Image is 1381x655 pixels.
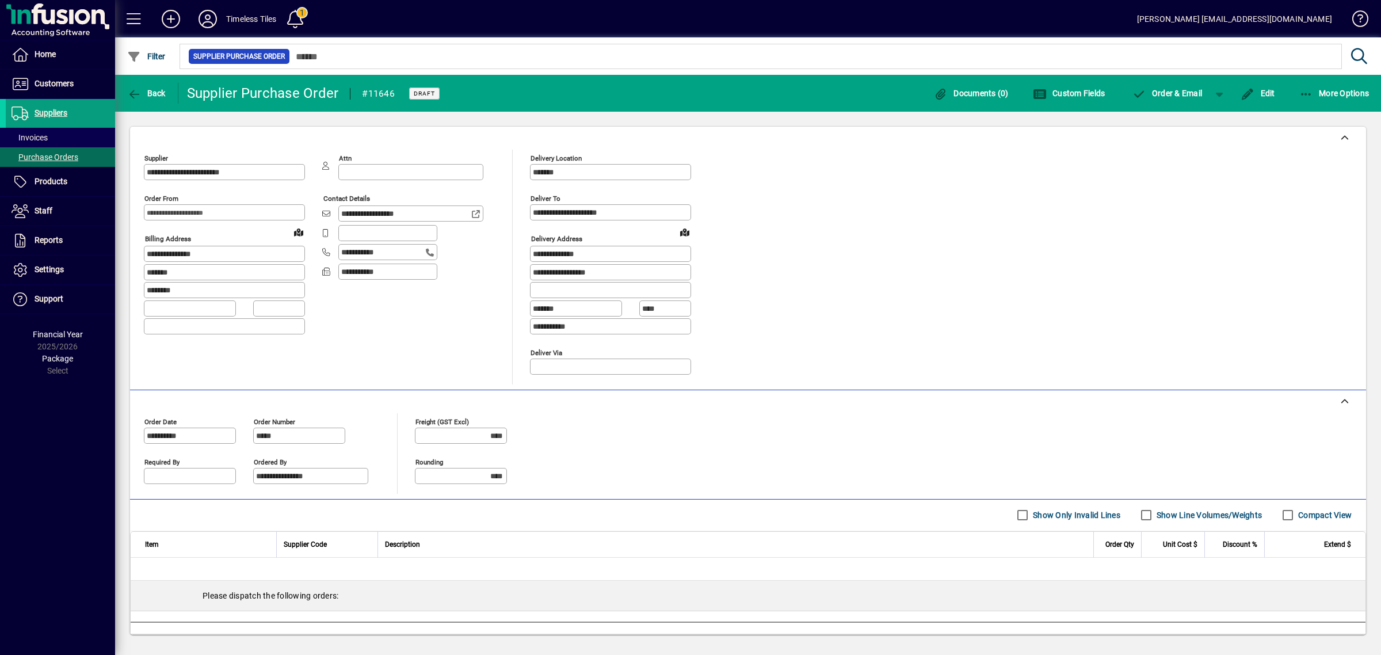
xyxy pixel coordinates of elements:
[1296,509,1352,521] label: Compact View
[127,89,166,98] span: Back
[385,538,420,551] span: Description
[6,147,115,167] a: Purchase Orders
[1299,89,1369,98] span: More Options
[531,195,560,203] mat-label: Deliver To
[124,83,169,104] button: Back
[35,235,63,245] span: Reports
[12,153,78,162] span: Purchase Orders
[339,154,352,162] mat-label: Attn
[1238,83,1278,104] button: Edit
[676,223,694,241] a: View on map
[1030,83,1108,104] button: Custom Fields
[531,154,582,162] mat-label: Delivery Location
[931,83,1012,104] button: Documents (0)
[152,9,189,29] button: Add
[144,417,177,425] mat-label: Order date
[415,458,443,466] mat-label: Rounding
[226,10,276,28] div: Timeless Tiles
[1126,83,1208,104] button: Order & Email
[6,285,115,314] a: Support
[254,417,295,425] mat-label: Order number
[187,84,339,102] div: Supplier Purchase Order
[1033,89,1105,98] span: Custom Fields
[144,195,178,203] mat-label: Order from
[35,294,63,303] span: Support
[531,348,562,356] mat-label: Deliver via
[35,206,52,215] span: Staff
[35,265,64,274] span: Settings
[124,46,169,67] button: Filter
[115,83,178,104] app-page-header-button: Back
[144,154,168,162] mat-label: Supplier
[1154,509,1262,521] label: Show Line Volumes/Weights
[1223,538,1257,551] span: Discount %
[6,226,115,255] a: Reports
[1163,538,1197,551] span: Unit Cost $
[193,51,285,62] span: Supplier Purchase Order
[284,538,327,551] span: Supplier Code
[1031,509,1120,521] label: Show Only Invalid Lines
[1105,538,1134,551] span: Order Qty
[33,330,83,339] span: Financial Year
[35,49,56,59] span: Home
[42,354,73,363] span: Package
[131,581,1365,611] div: Please dispatch the following orders:
[6,40,115,69] a: Home
[1137,10,1332,28] div: [PERSON_NAME] [EMAIL_ADDRESS][DOMAIN_NAME]
[1344,2,1367,40] a: Knowledge Base
[145,538,159,551] span: Item
[6,256,115,284] a: Settings
[6,70,115,98] a: Customers
[12,133,48,142] span: Invoices
[934,89,1009,98] span: Documents (0)
[35,79,74,88] span: Customers
[35,177,67,186] span: Products
[289,223,308,241] a: View on map
[1132,89,1202,98] span: Order & Email
[6,167,115,196] a: Products
[189,9,226,29] button: Profile
[254,458,287,466] mat-label: Ordered by
[362,85,395,103] div: #11646
[6,197,115,226] a: Staff
[144,458,180,466] mat-label: Required by
[1296,83,1372,104] button: More Options
[127,52,166,61] span: Filter
[1241,89,1275,98] span: Edit
[6,128,115,147] a: Invoices
[1324,538,1351,551] span: Extend $
[414,90,435,97] span: Draft
[35,108,67,117] span: Suppliers
[415,417,469,425] mat-label: Freight (GST excl)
